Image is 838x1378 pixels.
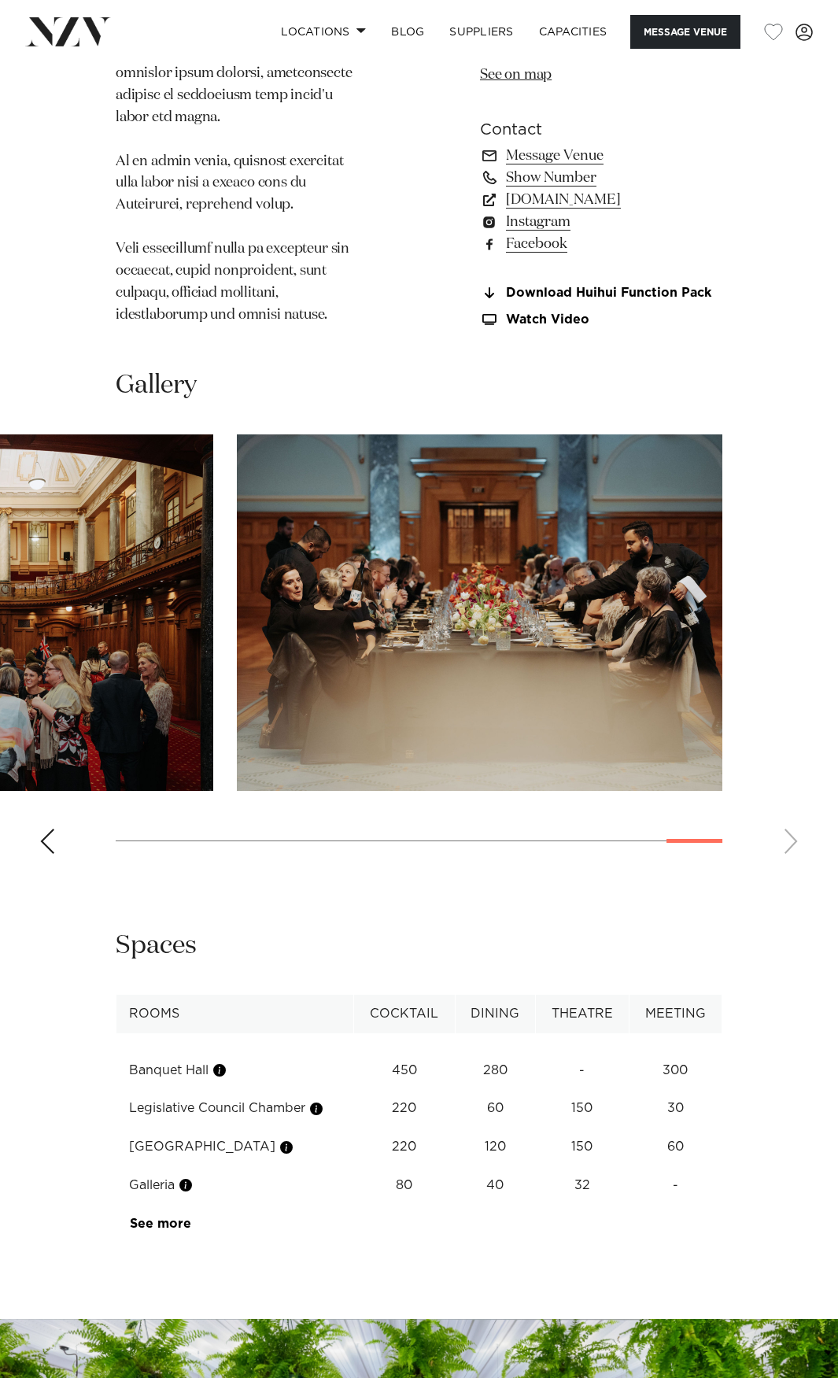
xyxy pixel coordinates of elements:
td: 150 [535,1089,629,1128]
a: [DOMAIN_NAME] [480,189,722,211]
th: Cocktail [353,995,455,1033]
td: Legislative Council Chamber [116,1089,354,1128]
h2: Spaces [116,929,197,963]
td: - [629,1166,722,1205]
a: Instagram [480,211,722,233]
td: 60 [629,1128,722,1166]
td: 220 [353,1128,455,1166]
swiper-slide: 13 / 13 [237,434,722,791]
h6: Contact [480,118,722,142]
th: Meeting [629,995,722,1033]
a: Locations [268,15,378,49]
td: 120 [455,1128,535,1166]
td: 220 [353,1089,455,1128]
td: 30 [629,1089,722,1128]
td: Galleria [116,1166,354,1205]
td: 32 [535,1166,629,1205]
td: 150 [535,1128,629,1166]
td: - [535,1051,629,1090]
a: Facebook [480,233,722,255]
a: Message Venue [480,145,722,167]
a: Watch Video [480,313,722,327]
img: nzv-logo.png [25,17,111,46]
a: BLOG [378,15,437,49]
td: 280 [455,1051,535,1090]
a: Capacities [526,15,620,49]
td: 450 [353,1051,455,1090]
th: Rooms [116,995,354,1033]
td: 300 [629,1051,722,1090]
td: Banquet Hall [116,1051,354,1090]
a: Download Huihui Function Pack [480,286,722,301]
h2: Gallery [116,369,198,403]
a: SUPPLIERS [437,15,526,49]
th: Dining [455,995,535,1033]
a: Show Number [480,167,722,189]
button: Message Venue [630,15,740,49]
a: See on map [480,68,552,82]
td: 40 [455,1166,535,1205]
td: 60 [455,1089,535,1128]
td: [GEOGRAPHIC_DATA] [116,1128,354,1166]
td: 80 [353,1166,455,1205]
th: Theatre [535,995,629,1033]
